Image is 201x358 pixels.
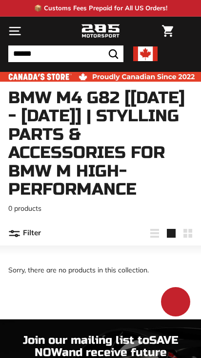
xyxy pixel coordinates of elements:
h1: BMW M4 G82 [[DATE] - [DATE]] | Stylling parts & accessories for BMW M High-Performance [8,89,193,199]
inbox-online-store-chat: Shopify online store chat [158,287,193,319]
p: 📦 Customs Fees Prepaid for All US Orders! [34,3,167,13]
button: Filter [8,222,41,245]
p: 0 products [8,203,193,214]
input: Search [8,45,123,62]
div: Sorry, there are no products in this collection. [8,246,193,295]
a: Cart [157,17,178,45]
img: Logo_285_Motorsport_areodynamics_components [81,23,120,40]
